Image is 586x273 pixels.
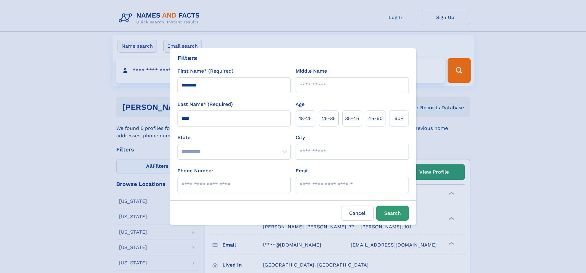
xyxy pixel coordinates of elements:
span: 18‑25 [299,115,312,122]
label: First Name* (Required) [177,67,233,75]
label: Cancel [341,206,374,221]
label: Middle Name [296,67,327,75]
label: City [296,134,305,141]
span: 60+ [394,115,404,122]
label: Phone Number [177,167,213,175]
span: 25‑35 [322,115,336,122]
div: Filters [177,53,197,62]
label: Last Name* (Required) [177,101,233,108]
button: Search [376,206,409,221]
label: Age [296,101,305,108]
span: 35‑45 [345,115,359,122]
label: State [177,134,291,141]
span: 45‑60 [368,115,383,122]
label: Email [296,167,309,175]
